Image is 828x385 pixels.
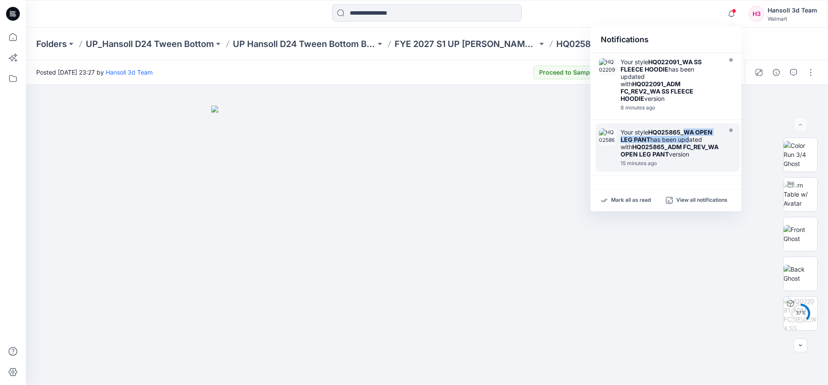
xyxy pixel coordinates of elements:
button: Details [769,66,783,79]
div: Tuesday, August 12, 2025 23:30 [621,160,720,166]
div: H3 [749,6,764,22]
img: Back Ghost [784,265,817,283]
div: Your style has been updated with version [621,58,720,102]
a: Folders [36,38,67,50]
img: Turn Table w/ Avatar [784,181,817,208]
img: HQ022091_ADM FC_REV2_WA SS FLEECE HOODIE [599,58,616,75]
div: Walmart [768,16,817,22]
strong: HQ025865_WA OPEN LEG PANT [621,128,712,143]
a: UP Hansoll D24 Tween Bottom Board [233,38,376,50]
span: Posted [DATE] 23:27 by [36,68,153,77]
div: Hansoll 3d Team [768,5,817,16]
p: Mark all as read [611,197,651,204]
div: Tuesday, August 12, 2025 23:37 [621,105,720,111]
img: HQ022091_ADM FC_REV2_WA SS FLEECE HOODIE Light Birch [784,297,817,330]
a: Hansoll 3d Team [106,69,153,76]
div: Your style has been updated with version [621,128,720,158]
strong: HQ022091_ADM FC_REV2_WA SS FLEECE HOODIE [621,80,693,102]
p: View all notifications [676,197,728,204]
strong: HQ025865_ADM FC_REV_WA OPEN LEG PANT [621,143,718,158]
img: HQ025865_ADM FC_REV_WA OPEN LEG PANT [599,128,616,146]
div: Notifications [590,27,741,53]
img: Color Run 3/4 Ghost [784,141,817,168]
p: HQ025865_WA OPEN LEG PANT [556,38,690,50]
a: FYE 2027 S1 UP [PERSON_NAME] BOTTOM [395,38,537,50]
a: UP_Hansoll D24 Tween Bottom [86,38,214,50]
div: 37 % [790,310,811,317]
img: Front Ghost [784,225,817,243]
strong: HQ022091_WA SS FLEECE HOODIE [621,58,702,73]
